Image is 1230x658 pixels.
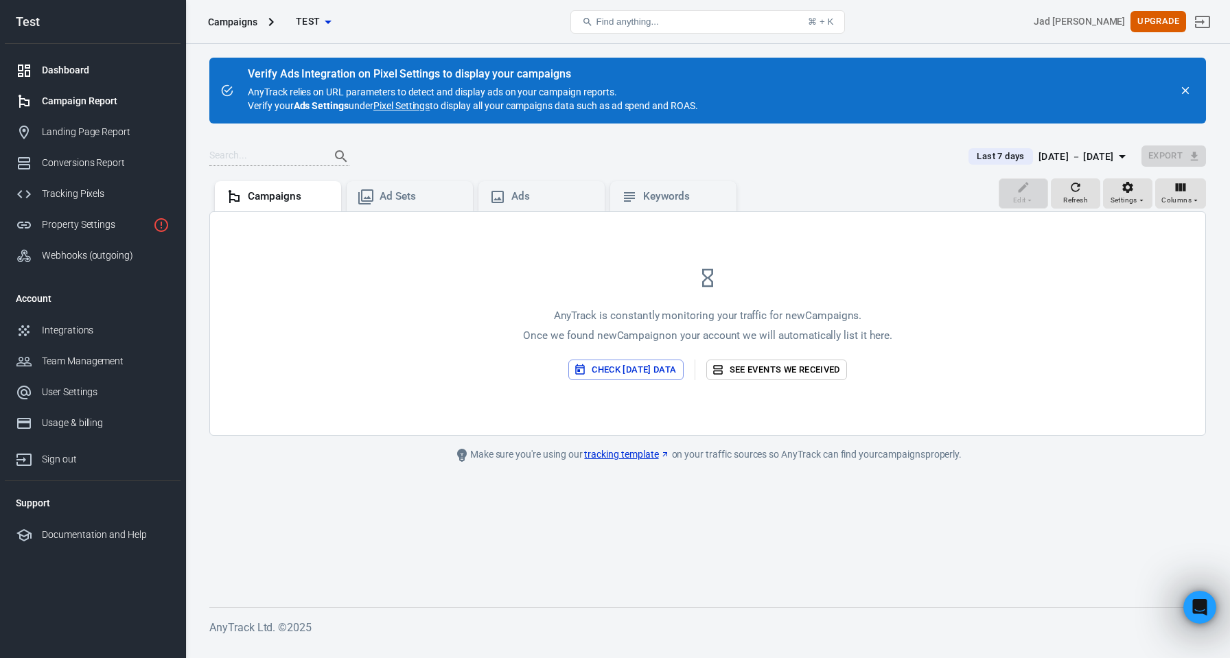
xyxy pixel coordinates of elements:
[5,408,181,438] a: Usage & billing
[1111,194,1137,207] span: Settings
[208,15,257,29] div: Campaigns
[5,486,181,519] li: Support
[42,323,170,338] div: Integrations
[584,447,669,462] a: tracking template
[1034,14,1125,29] div: Account id: wqSTZoWH
[399,447,1017,463] div: Make sure you're using our on your traffic sources so AnyTrack can find your campaigns properly.
[523,329,892,343] p: Once we found new Campaign on your account we will automatically list it here.
[42,248,170,263] div: Webhooks (outgoing)
[42,452,170,467] div: Sign out
[596,16,658,27] span: Find anything...
[279,9,348,34] button: Test
[42,528,170,542] div: Documentation and Help
[325,140,358,173] button: Search
[1130,11,1186,32] button: Upgrade
[1161,194,1192,207] span: Columns
[1186,5,1219,38] a: Sign out
[248,69,698,113] div: AnyTrack relies on URL parameters to detect and display ads on your campaign reports. Verify your...
[1183,591,1216,624] iframe: Intercom live chat
[570,10,845,34] button: Find anything...⌘ + K
[5,315,181,346] a: Integrations
[380,189,462,204] div: Ad Sets
[523,309,892,323] p: AnyTrack is constantly monitoring your traffic for new Campaigns .
[42,94,170,108] div: Campaign Report
[5,209,181,240] a: Property Settings
[5,282,181,315] li: Account
[42,156,170,170] div: Conversions Report
[971,150,1030,163] span: Last 7 days
[373,99,430,113] a: Pixel Settings
[568,360,683,381] button: Check [DATE] data
[5,16,181,28] div: Test
[5,117,181,148] a: Landing Page Report
[1038,148,1114,165] div: [DATE] － [DATE]
[296,13,321,30] span: Test
[248,67,698,81] div: Verify Ads Integration on Pixel Settings to display your campaigns
[209,148,319,165] input: Search...
[42,218,148,232] div: Property Settings
[1051,178,1100,209] button: Refresh
[5,346,181,377] a: Team Management
[42,385,170,399] div: User Settings
[706,360,847,381] a: See events we received
[5,377,181,408] a: User Settings
[958,145,1141,168] button: Last 7 days[DATE] － [DATE]
[42,63,170,78] div: Dashboard
[5,55,181,86] a: Dashboard
[5,148,181,178] a: Conversions Report
[42,125,170,139] div: Landing Page Report
[248,189,330,204] div: Campaigns
[1155,178,1206,209] button: Columns
[511,189,594,204] div: Ads
[1063,194,1088,207] span: Refresh
[294,100,349,111] strong: Ads Settings
[5,86,181,117] a: Campaign Report
[808,16,833,27] div: ⌘ + K
[5,178,181,209] a: Tracking Pixels
[5,240,181,271] a: Webhooks (outgoing)
[153,217,170,233] svg: Property is not installed yet
[42,416,170,430] div: Usage & billing
[1103,178,1152,209] button: Settings
[209,619,1206,636] h6: AnyTrack Ltd. © 2025
[42,187,170,201] div: Tracking Pixels
[42,354,170,368] div: Team Management
[5,438,181,475] a: Sign out
[643,189,726,204] div: Keywords
[1176,81,1195,100] button: close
